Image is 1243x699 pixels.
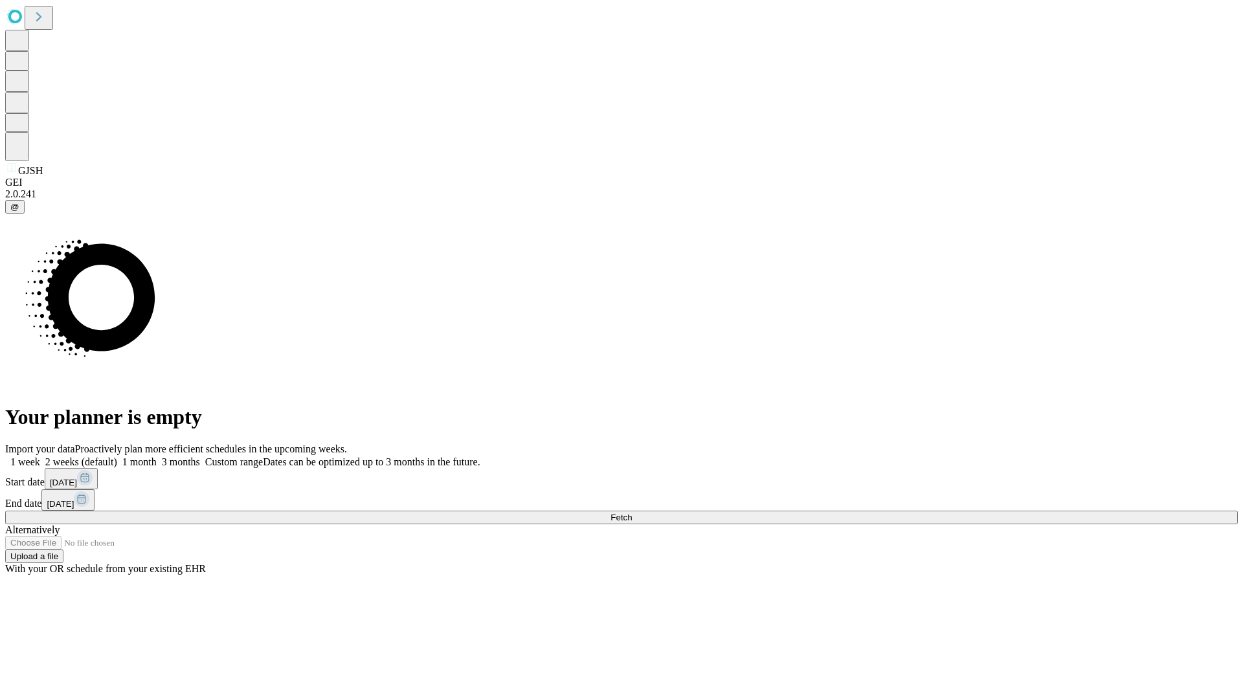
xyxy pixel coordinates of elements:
h1: Your planner is empty [5,405,1238,429]
button: Upload a file [5,549,63,563]
span: 3 months [162,456,200,467]
span: [DATE] [47,499,74,509]
div: 2.0.241 [5,188,1238,200]
button: [DATE] [41,489,95,511]
span: [DATE] [50,478,77,487]
div: GEI [5,177,1238,188]
span: Import your data [5,443,75,454]
span: GJSH [18,165,43,176]
div: Start date [5,468,1238,489]
span: Dates can be optimized up to 3 months in the future. [263,456,480,467]
span: 1 week [10,456,40,467]
span: 1 month [122,456,157,467]
span: Custom range [205,456,263,467]
button: @ [5,200,25,214]
span: 2 weeks (default) [45,456,117,467]
span: Proactively plan more efficient schedules in the upcoming weeks. [75,443,347,454]
span: Alternatively [5,524,60,535]
button: Fetch [5,511,1238,524]
button: [DATE] [45,468,98,489]
span: @ [10,202,19,212]
span: With your OR schedule from your existing EHR [5,563,206,574]
span: Fetch [610,513,632,522]
div: End date [5,489,1238,511]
